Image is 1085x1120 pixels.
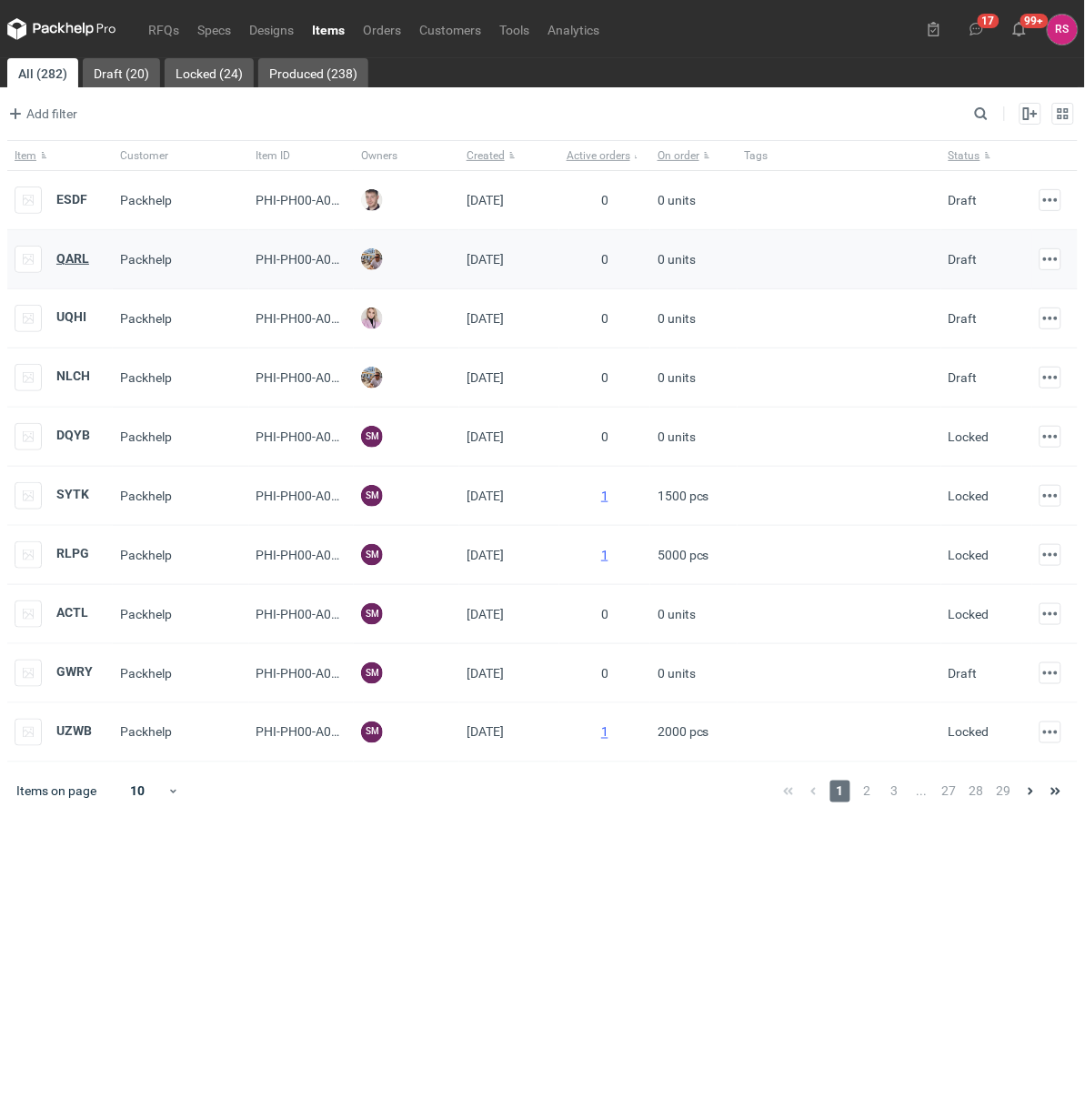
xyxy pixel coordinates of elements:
[650,703,738,762] div: 2000 pcs
[949,250,978,268] div: Draft
[256,370,361,385] span: PHI-PH00-A09052
[56,488,89,502] a: SYTK
[258,58,368,87] a: Produced (238)
[658,186,696,215] span: 0 units
[949,148,980,163] span: Status
[601,370,608,385] span: 0
[567,148,630,163] span: Active orders
[1040,308,1061,329] button: Actions
[120,489,172,503] span: Packhelp
[256,252,361,267] span: PHI-PH00-A09099
[459,467,559,526] div: [DATE]
[658,600,696,629] span: 0 units
[120,193,172,207] span: Packhelp
[354,18,410,40] a: Orders
[459,703,559,762] div: [DATE]
[650,585,738,644] div: 0 units
[256,666,361,681] span: PHI-PH00-A09010
[459,141,559,170] button: Created
[601,666,608,681] span: 0
[459,289,559,348] div: [DATE]
[601,311,608,326] span: 0
[5,103,77,125] span: Add filter
[858,781,878,802] span: 2
[941,141,1032,170] button: Status
[165,58,254,87] a: Locked (24)
[601,193,608,207] span: 0
[745,148,769,163] span: Tags
[658,148,699,163] span: On order
[56,310,86,325] a: UQHI
[939,781,959,802] span: 27
[912,781,932,802] span: ...
[601,489,608,503] a: 1
[56,429,90,443] a: DQYB
[650,644,738,703] div: 0 units
[7,58,78,87] a: All (282)
[1040,248,1061,270] button: Actions
[949,191,978,209] div: Draft
[658,304,696,333] span: 0 units
[108,779,167,804] div: 10
[949,368,978,387] div: Draft
[658,245,696,274] span: 0 units
[303,18,354,40] a: Items
[256,548,361,562] span: PHI-PH00-A09036
[1040,485,1061,507] button: Actions
[1040,603,1061,625] button: Actions
[1040,662,1061,684] button: Actions
[240,18,303,40] a: Designs
[601,429,608,444] span: 0
[361,426,383,448] figcaption: SM
[15,148,36,163] span: Item
[1040,367,1061,388] button: Actions
[538,18,608,40] a: Analytics
[650,171,738,230] div: 0 units
[56,251,89,266] a: QARL
[120,666,172,681] span: Packhelp
[1048,15,1078,45] button: RS
[658,540,709,570] span: 5000 pcs
[56,606,88,621] a: ACTL
[256,607,361,621] span: PHI-PH00-A09011
[120,607,172,621] span: Packhelp
[188,18,240,40] a: Specs
[56,369,90,384] strong: NLCH
[459,526,559,585] div: [DATE]
[56,547,89,561] a: RLPG
[361,662,383,684] figcaption: SM
[1040,426,1061,448] button: Actions
[967,781,987,802] span: 28
[120,148,168,163] span: Customer
[650,348,738,408] div: 0 units
[120,548,172,562] span: Packhelp
[7,18,116,40] svg: Packhelp Pro
[361,721,383,743] figcaption: SM
[949,723,990,742] div: Locked
[650,289,738,348] div: 0 units
[1040,189,1061,211] button: Actions
[56,192,87,207] a: ESDF
[601,548,608,562] a: 1
[256,725,361,740] span: PHI-PH00-A08971
[650,526,738,585] div: 5000 pcs
[658,659,696,688] span: 0 units
[601,725,608,740] a: 1
[361,189,383,211] img: Maciej Sikora
[361,544,383,566] figcaption: SM
[601,607,608,621] span: 0
[601,252,608,267] span: 0
[56,665,93,680] a: GWRY
[120,252,172,267] span: Packhelp
[256,489,361,503] span: PHI-PH00-A09046
[658,363,696,392] span: 0 units
[56,724,92,739] a: UZWB
[4,103,78,125] button: Add filter
[1048,15,1078,45] div: Rafał Stani
[490,18,538,40] a: Tools
[1040,721,1061,743] button: Actions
